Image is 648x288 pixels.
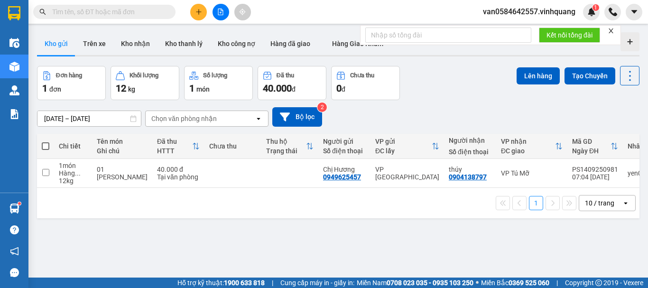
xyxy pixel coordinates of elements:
[113,32,157,55] button: Kho nhận
[157,138,192,145] div: Đã thu
[572,147,611,155] div: Ngày ĐH
[75,32,113,55] button: Trên xe
[365,28,531,43] input: Nhập số tổng đài
[203,72,227,79] div: Số lượng
[517,67,560,84] button: Lên hàng
[565,67,615,84] button: Tạo Chuyến
[210,32,263,55] button: Kho công nợ
[116,83,126,94] span: 12
[209,142,257,150] div: Chưa thu
[128,85,135,93] span: kg
[567,134,623,159] th: Toggle SortBy
[350,72,374,79] div: Chưa thu
[157,173,200,181] div: Tại văn phòng
[39,9,46,15] span: search
[52,7,164,17] input: Tìm tên, số ĐT hoặc mã đơn
[190,4,207,20] button: plus
[157,166,200,173] div: 40.000 đ
[59,162,87,169] div: 1 món
[213,4,229,20] button: file-add
[449,137,491,144] div: Người nhận
[75,169,81,177] span: ...
[42,83,47,94] span: 1
[195,9,202,15] span: plus
[375,138,432,145] div: VP gửi
[261,134,318,159] th: Toggle SortBy
[130,72,158,79] div: Khối lượng
[277,72,294,79] div: Đã thu
[357,278,473,288] span: Miền Nam
[9,85,19,95] img: warehouse-icon
[157,32,210,55] button: Kho thanh lý
[572,173,618,181] div: 07:04 [DATE]
[475,6,583,18] span: van0584642557.vinhquang
[272,278,273,288] span: |
[546,30,592,40] span: Kết nối tổng đài
[152,134,204,159] th: Toggle SortBy
[177,278,265,288] span: Hỗ trợ kỹ thuật:
[151,114,217,123] div: Chọn văn phòng nhận
[529,196,543,210] button: 1
[258,66,326,100] button: Đã thu40.000đ
[59,169,87,177] div: Hàng thông thường
[387,279,473,287] strong: 0708 023 035 - 0935 103 250
[97,166,148,181] div: 01 thùng catton
[501,138,555,145] div: VP nhận
[266,138,306,145] div: Thu hộ
[263,32,318,55] button: Hàng đã giao
[111,66,179,100] button: Khối lượng12kg
[501,147,555,155] div: ĐC giao
[626,4,642,20] button: caret-down
[375,166,439,181] div: VP [GEOGRAPHIC_DATA]
[595,279,602,286] span: copyright
[97,147,148,155] div: Ghi chú
[375,147,432,155] div: ĐC lấy
[332,40,383,47] span: Hàng Giao Nhầm
[608,28,614,34] span: close
[501,169,563,177] div: VP Tú Mỡ
[9,38,19,48] img: warehouse-icon
[594,4,597,11] span: 1
[323,173,361,181] div: 0949625457
[37,111,141,126] input: Select a date range.
[97,138,148,145] div: Tên món
[56,72,82,79] div: Đơn hàng
[37,66,106,100] button: Đơn hàng1đơn
[255,115,262,122] svg: open
[9,62,19,72] img: warehouse-icon
[323,138,366,145] div: Người gửi
[37,32,75,55] button: Kho gửi
[184,66,253,100] button: Số lượng1món
[239,9,246,15] span: aim
[449,148,491,156] div: Số điện thoại
[592,4,599,11] sup: 1
[224,279,265,287] strong: 1900 633 818
[10,225,19,234] span: question-circle
[449,166,491,173] div: thúy
[59,142,87,150] div: Chi tiết
[587,8,596,16] img: icon-new-feature
[342,85,345,93] span: đ
[49,85,61,93] span: đơn
[572,138,611,145] div: Mã GD
[59,177,87,185] div: 12 kg
[630,8,639,16] span: caret-down
[620,32,639,51] div: Tạo kho hàng mới
[263,83,292,94] span: 40.000
[476,281,479,285] span: ⚪️
[323,166,366,173] div: Chị Hương
[572,166,618,173] div: PS1409250981
[8,6,20,20] img: logo-vxr
[9,109,19,119] img: solution-icon
[189,83,194,94] span: 1
[157,147,192,155] div: HTTT
[272,107,322,127] button: Bộ lọc
[539,28,600,43] button: Kết nối tổng đài
[196,85,210,93] span: món
[217,9,224,15] span: file-add
[370,134,444,159] th: Toggle SortBy
[622,199,629,207] svg: open
[331,66,400,100] button: Chưa thu0đ
[9,204,19,214] img: warehouse-icon
[556,278,558,288] span: |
